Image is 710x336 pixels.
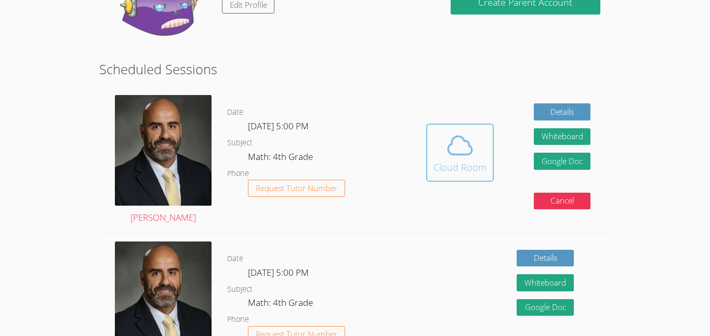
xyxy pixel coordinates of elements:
[248,295,315,313] dd: Math: 4th Grade
[227,313,249,326] dt: Phone
[227,283,253,296] dt: Subject
[517,250,574,267] a: Details
[534,128,591,145] button: Whiteboard
[227,167,249,180] dt: Phone
[115,95,212,225] a: [PERSON_NAME]
[227,252,243,265] dt: Date
[433,160,487,174] div: Cloud Room
[517,299,574,316] a: Google Doc
[248,150,315,167] dd: Math: 4th Grade
[534,103,591,120] a: Details
[256,184,337,192] span: Request Tutor Number
[115,95,212,206] img: avatar.png
[426,124,494,182] button: Cloud Room
[227,137,253,150] dt: Subject
[534,153,591,170] a: Google Doc
[248,266,309,278] span: [DATE] 5:00 PM
[534,193,591,210] button: Cancel
[248,180,345,197] button: Request Tutor Number
[99,59,611,79] h2: Scheduled Sessions
[227,106,243,119] dt: Date
[517,274,574,291] button: Whiteboard
[248,120,309,132] span: [DATE] 5:00 PM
